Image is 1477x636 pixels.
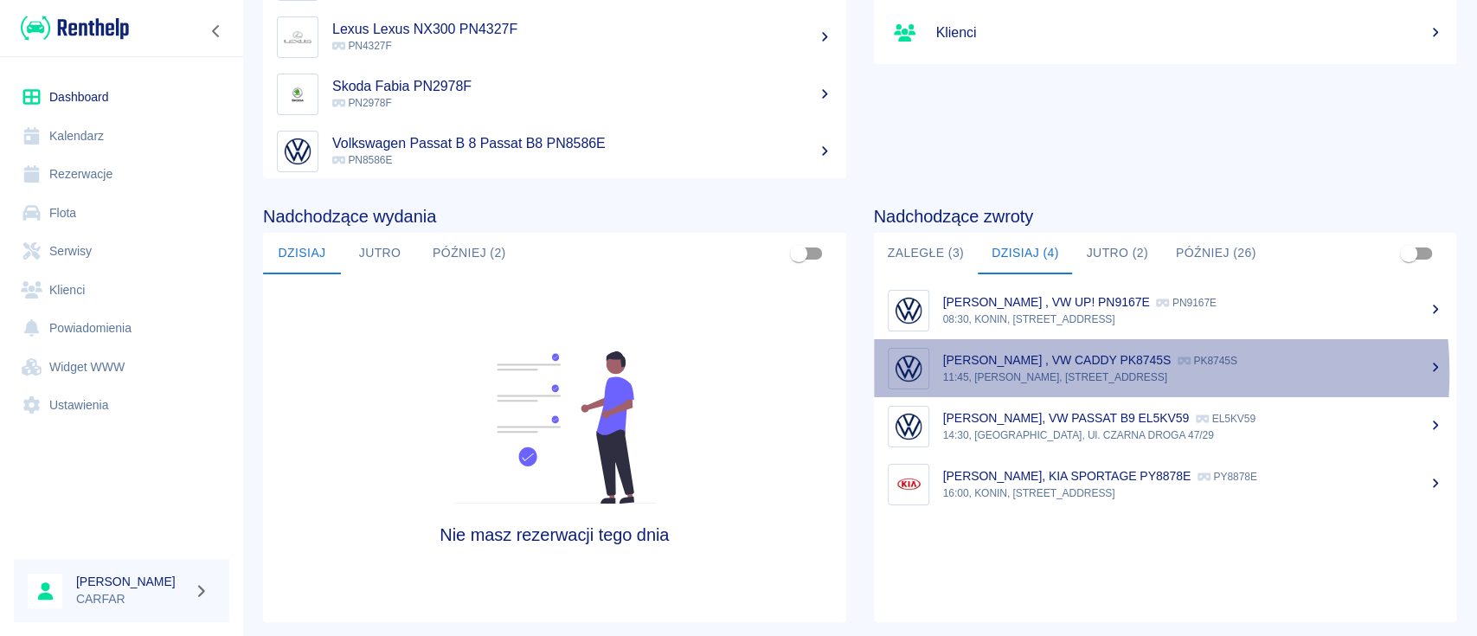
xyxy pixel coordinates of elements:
[892,352,925,385] img: Image
[943,295,1150,309] p: [PERSON_NAME] , VW UP! PN9167E
[874,339,1457,397] a: Image[PERSON_NAME] , VW CADDY PK8745S PK8745S11:45, [PERSON_NAME], [STREET_ADDRESS]
[1162,233,1270,274] button: Później (26)
[263,233,341,274] button: Dzisiaj
[874,455,1457,513] a: Image[PERSON_NAME], KIA SPORTAGE PY8878E PY8878E16:00, KONIN, [STREET_ADDRESS]
[14,386,229,425] a: Ustawienia
[943,353,1171,367] p: [PERSON_NAME] , VW CADDY PK8745S
[332,97,392,109] span: PN2978F
[874,281,1457,339] a: Image[PERSON_NAME] , VW UP! PN9167E PN9167E08:30, KONIN, [STREET_ADDRESS]
[1198,471,1257,483] p: PY8878E
[263,206,846,227] h4: Nadchodzące wydania
[936,24,1443,42] h5: Klienci
[332,21,832,38] h5: Lexus Lexus NX300 PN4327F
[874,397,1457,455] a: Image[PERSON_NAME], VW PASSAT B9 EL5KV59 EL5KV5914:30, [GEOGRAPHIC_DATA], Ul. CZARNA DROGA 47/29
[203,20,229,42] button: Zwiń nawigację
[943,485,1443,501] p: 16:00, KONIN, [STREET_ADDRESS]
[14,232,229,271] a: Serwisy
[14,194,229,233] a: Flota
[943,312,1443,327] p: 08:30, KONIN, [STREET_ADDRESS]
[892,468,925,501] img: Image
[14,78,229,117] a: Dashboard
[281,135,314,168] img: Image
[874,233,978,274] button: Zaległe (3)
[14,309,229,348] a: Powiadomienia
[892,294,925,327] img: Image
[332,40,392,52] span: PN4327F
[782,237,815,270] span: Pokaż przypisane tylko do mnie
[1196,413,1255,425] p: EL5KV59
[263,66,846,123] a: ImageSkoda Fabia PN2978F PN2978F
[76,573,187,590] h6: [PERSON_NAME]
[263,9,846,66] a: ImageLexus Lexus NX300 PN4327F PN4327F
[1392,237,1425,270] span: Pokaż przypisane tylko do mnie
[419,233,520,274] button: Później (2)
[14,14,129,42] a: Renthelp logo
[332,135,832,152] h5: Volkswagen Passat B 8 Passat B8 PN8586E
[943,369,1443,385] p: 11:45, [PERSON_NAME], [STREET_ADDRESS]
[874,206,1457,227] h4: Nadchodzące zwroty
[14,271,229,310] a: Klienci
[14,117,229,156] a: Kalendarz
[874,9,1457,57] a: Klienci
[281,21,314,54] img: Image
[943,469,1191,483] p: [PERSON_NAME], KIA SPORTAGE PY8878E
[1156,297,1216,309] p: PN9167E
[341,233,419,274] button: Jutro
[281,78,314,111] img: Image
[76,590,187,608] p: CARFAR
[1178,355,1237,367] p: PK8745S
[1072,233,1161,274] button: Jutro (2)
[332,154,392,166] span: PN8586E
[21,14,129,42] img: Renthelp logo
[443,351,666,504] img: Fleet
[14,348,229,387] a: Widget WWW
[978,233,1073,274] button: Dzisiaj (4)
[14,155,229,194] a: Rezerwacje
[336,524,773,545] h4: Nie masz rezerwacji tego dnia
[943,427,1443,443] p: 14:30, [GEOGRAPHIC_DATA], Ul. CZARNA DROGA 47/29
[263,123,846,180] a: ImageVolkswagen Passat B 8 Passat B8 PN8586E PN8586E
[332,78,832,95] h5: Skoda Fabia PN2978F
[892,410,925,443] img: Image
[943,411,1190,425] p: [PERSON_NAME], VW PASSAT B9 EL5KV59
